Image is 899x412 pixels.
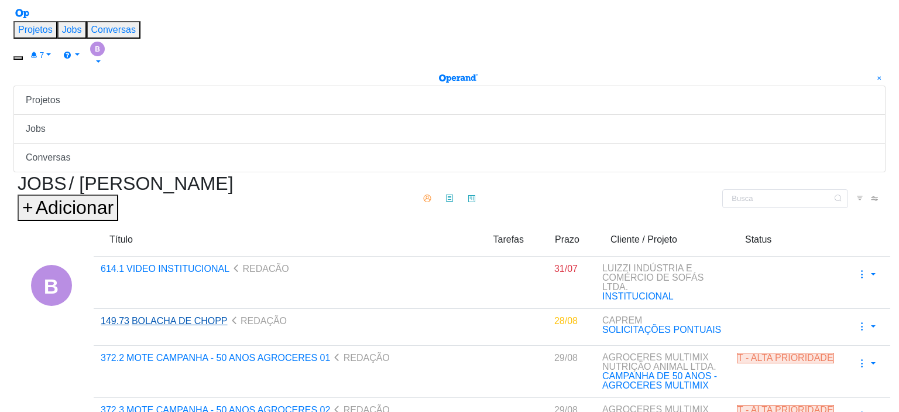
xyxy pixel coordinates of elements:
[40,50,44,60] span: 7
[85,39,110,71] button: B
[531,226,603,254] div: Prazo
[132,316,228,326] span: BOLACHA DE CHOPP
[62,25,82,35] a: Jobs
[31,265,72,306] div: B
[229,264,289,274] span: REDACÃO
[101,353,124,363] span: 372.2
[126,264,229,274] span: VIDEO INSTITUCIONAL
[102,226,461,254] div: Título
[602,353,723,390] div: AGROCERES MULTIMIX NUTRIÇÃO ANIMAL LTDA.
[57,21,87,39] button: Jobs
[13,21,57,39] button: Projetos
[602,325,721,335] a: SOLICITAÇÕES PONTUAIS
[69,173,234,194] span: / [PERSON_NAME]
[126,353,330,363] span: MOTE CAMPANHA - 50 ANOS AGROCERES 01
[101,264,124,274] span: 614.1
[737,353,834,363] span: T - ALTA PRIORIDADE
[18,173,67,194] span: Jobs
[602,291,674,301] a: INSTITUCIONAL
[602,264,723,301] div: LUIZZI INDÚSTRIA E COMÉRCIO DE SOFÁS LTDA.
[101,316,228,326] a: 149.73BOLACHA DE CHOPP
[18,25,53,35] a: Projetos
[101,264,229,274] a: 614.1VIDEO INSTITUCIONAL
[602,316,723,335] div: CAPREM
[554,316,578,326] div: 28/08
[13,86,886,115] a: Projetos
[554,264,578,274] div: 31/07
[22,197,33,218] span: +
[101,316,129,326] span: 149.73
[738,226,838,254] div: Status
[603,226,738,254] div: Cliente / Projeto
[18,195,118,220] button: +Adicionar
[554,353,578,363] div: 29/08
[90,42,105,56] div: B
[330,353,390,363] span: REDAÇÃO
[23,46,56,64] button: 7
[228,316,287,326] span: REDAÇÃO
[461,226,531,254] div: Tarefas
[722,189,848,208] input: Busca
[101,353,330,363] a: 372.2MOTE CAMPANHA - 50 ANOS AGROCERES 01
[87,21,140,39] button: Conversas
[602,371,717,390] a: CAMPANHA DE 50 ANOS - AGROCERES MULTIMIX
[91,25,136,35] a: Conversas
[13,144,886,172] a: Conversas
[13,115,886,144] a: Jobs
[36,197,114,218] span: Adicionar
